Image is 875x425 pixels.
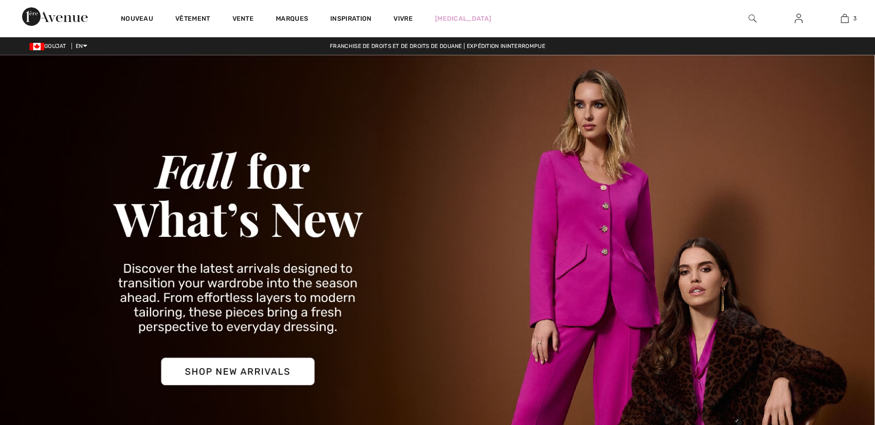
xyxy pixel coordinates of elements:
img: Mon sac [841,13,849,24]
font: EN [76,43,83,49]
a: [MEDICAL_DATA] [435,14,491,24]
a: Nouveau [121,15,153,24]
img: Mes infos [795,13,803,24]
a: 3 [822,13,867,24]
img: Dollar canadien [30,43,44,50]
span: Inspiration [330,15,371,24]
a: Vivre [393,14,413,24]
img: 1ère Avenue [22,7,88,26]
span: 3 [853,14,857,23]
span: GOUJAT [30,43,70,49]
a: Vente [232,15,254,24]
a: Sign In [787,13,810,24]
a: Marques [276,15,308,24]
a: Vêtement [175,15,210,24]
img: Rechercher sur le site Web [749,13,756,24]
